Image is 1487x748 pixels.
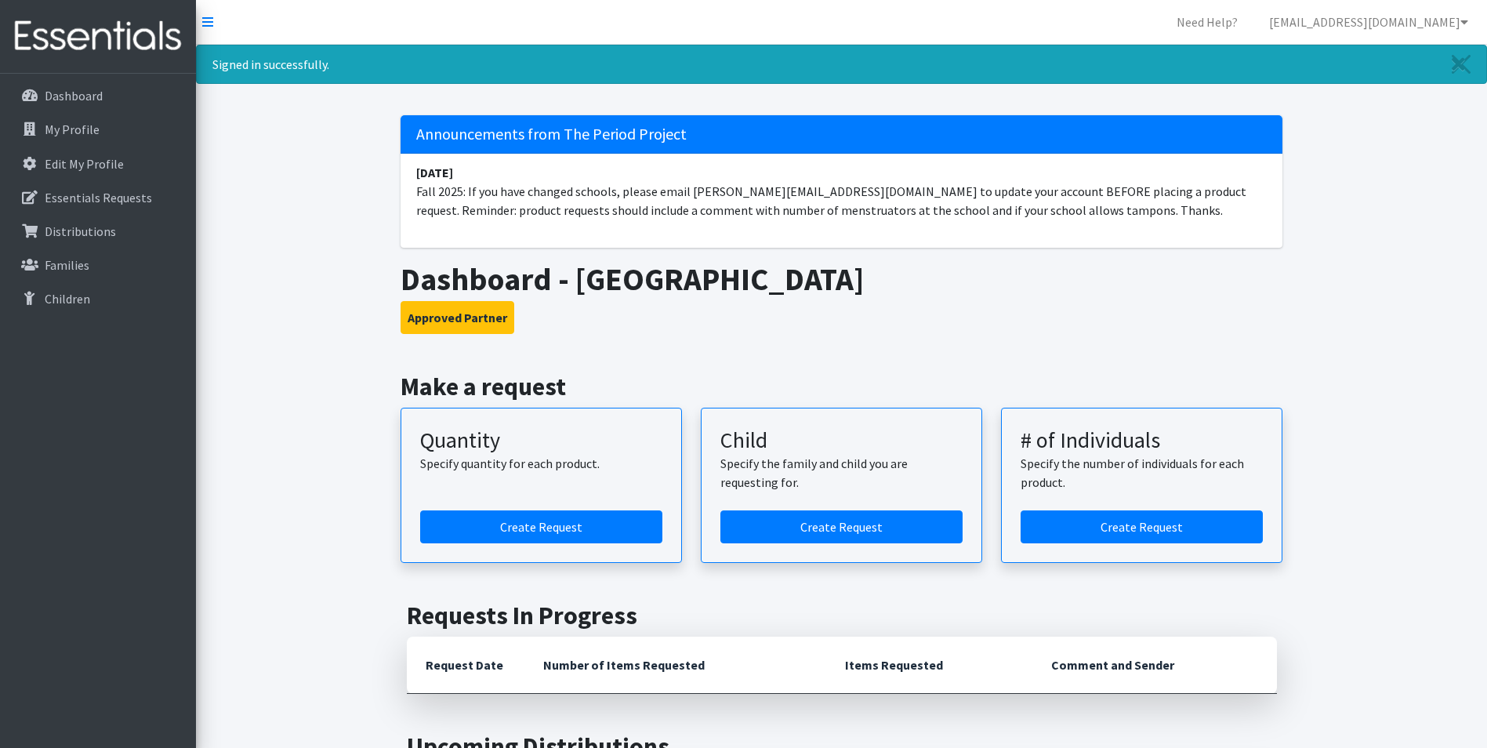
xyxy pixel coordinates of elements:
[45,223,116,239] p: Distributions
[45,190,152,205] p: Essentials Requests
[6,182,190,213] a: Essentials Requests
[6,283,190,314] a: Children
[45,291,90,307] p: Children
[45,88,103,103] p: Dashboard
[401,372,1282,401] h2: Make a request
[416,165,453,180] strong: [DATE]
[407,601,1277,630] h2: Requests In Progress
[401,301,514,334] button: Approved Partner
[720,427,963,454] h3: Child
[1436,45,1486,83] a: Close
[407,637,524,694] th: Request Date
[524,637,827,694] th: Number of Items Requested
[6,10,190,63] img: HumanEssentials
[420,510,662,543] a: Create a request by quantity
[45,156,124,172] p: Edit My Profile
[1257,6,1481,38] a: [EMAIL_ADDRESS][DOMAIN_NAME]
[720,510,963,543] a: Create a request for a child or family
[6,148,190,180] a: Edit My Profile
[6,80,190,111] a: Dashboard
[6,216,190,247] a: Distributions
[401,260,1282,298] h1: Dashboard - [GEOGRAPHIC_DATA]
[1032,637,1276,694] th: Comment and Sender
[1021,427,1263,454] h3: # of Individuals
[720,454,963,492] p: Specify the family and child you are requesting for.
[196,45,1487,84] div: Signed in successfully.
[6,249,190,281] a: Families
[826,637,1032,694] th: Items Requested
[45,122,100,137] p: My Profile
[1021,454,1263,492] p: Specify the number of individuals for each product.
[1021,510,1263,543] a: Create a request by number of individuals
[6,114,190,145] a: My Profile
[401,115,1282,154] h5: Announcements from The Period Project
[45,257,89,273] p: Families
[420,454,662,473] p: Specify quantity for each product.
[1164,6,1250,38] a: Need Help?
[401,154,1282,229] li: Fall 2025: If you have changed schools, please email [PERSON_NAME][EMAIL_ADDRESS][DOMAIN_NAME] to...
[420,427,662,454] h3: Quantity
